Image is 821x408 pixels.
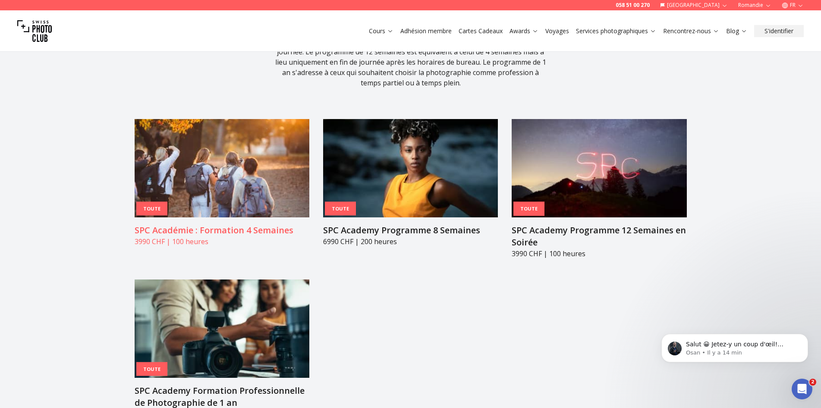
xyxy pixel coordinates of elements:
[576,27,656,35] a: Services photographiques
[723,25,751,37] button: Blog
[13,54,160,83] div: message notification from Osan, Il y a 14 min. Salut 😀 Jetez-y un coup d'œil! contactez-nous pour...
[136,362,167,376] div: Toute
[792,379,812,399] iframe: Intercom live chat
[513,202,544,216] div: Toute
[455,25,506,37] button: Cartes Cadeaux
[135,119,309,247] a: SPC Académie : Formation 4 SemainesTouteSPC Académie : Formation 4 Semaines3990 CHF | 100 heures
[136,201,167,216] div: Toute
[512,248,686,259] p: 3990 CHF | 100 heures
[369,27,393,35] a: Cours
[397,25,455,37] button: Adhésion membre
[38,69,149,77] p: Message from Osan, sent Il y a 14 min
[506,25,542,37] button: Awards
[542,25,572,37] button: Voyages
[510,27,538,35] a: Awards
[663,27,719,35] a: Rencontrez-nous
[323,119,498,247] a: SPC Academy Programme 8 SemainesTouteSPC Academy Programme 8 Semaines6990 CHF | 200 heures
[809,379,816,386] span: 2
[400,27,452,35] a: Adhésion membre
[135,119,309,217] img: SPC Académie : Formation 4 Semaines
[648,279,821,376] iframe: Intercom notifications message
[273,16,549,98] div: Choisissez le programme qui répond le mieux à votre emploi du temps et à vos besoin. Les programm...
[512,119,686,259] a: SPC Academy Programme 12 Semaines en SoiréeTouteSPC Academy Programme 12 Semaines en Soirée3990 C...
[17,14,52,48] img: Swiss photo club
[616,2,650,9] a: 058 51 00 270
[660,25,723,37] button: Rencontrez-nous
[572,25,660,37] button: Services photographiques
[365,25,397,37] button: Cours
[323,236,498,247] p: 6990 CHF | 200 heures
[512,119,686,217] img: SPC Academy Programme 12 Semaines en Soirée
[135,236,309,247] p: 3990 CHF | 100 heures
[19,62,33,76] img: Profile image for Osan
[459,27,503,35] a: Cartes Cadeaux
[38,61,149,69] p: Salut 😀 Jetez-y un coup d'œil! contactez-nous pour plus d'informations.
[545,27,569,35] a: Voyages
[323,224,498,236] h3: SPC Academy Programme 8 Semaines
[512,224,686,248] h3: SPC Academy Programme 12 Semaines en Soirée
[135,224,309,236] h3: SPC Académie : Formation 4 Semaines
[323,119,498,217] img: SPC Academy Programme 8 Semaines
[135,279,309,378] img: SPC Academy Formation Professionnelle de Photographie de 1 an
[754,25,804,37] button: S'identifier
[325,201,356,216] div: Toute
[726,27,747,35] a: Blog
